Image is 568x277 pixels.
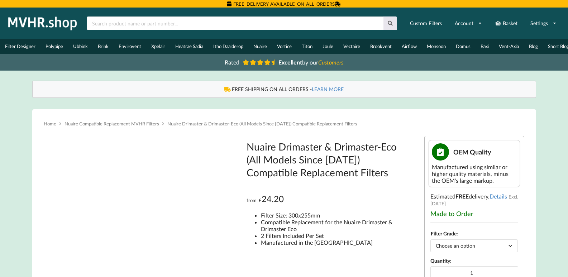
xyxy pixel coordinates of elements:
a: Titon [297,39,318,54]
a: Baxi [476,39,494,54]
i: Customers [318,59,343,66]
a: Polypipe [40,39,68,54]
li: Filter Size: 300x255mm [261,212,409,219]
a: Custom Filters [405,17,447,30]
a: Blog [524,39,543,54]
b: FREE [455,193,469,200]
span: Rated [225,59,239,66]
a: Heatrae Sadia [170,39,208,54]
a: Vent-Axia [494,39,524,54]
a: LEARN MORE [312,86,344,92]
label: Filter Grade [431,230,457,237]
li: 2 Filters Included Per Set [261,232,409,239]
a: Basket [490,17,522,30]
a: Settings [526,17,561,30]
div: Made to Order [430,210,518,218]
img: mvhr.shop.png [5,14,80,32]
li: Manufactured in the [GEOGRAPHIC_DATA] [261,239,409,246]
a: Nuaire Compatible Replacement MVHR Filters [65,121,159,126]
span: Nuaire Drimaster & Drimaster-Eco (All Models Since [DATE]) Compatible Replacement Filters [167,121,357,126]
a: Brookvent [365,39,397,54]
a: Details [490,193,507,200]
a: Ubbink [68,39,93,54]
div: FREE SHIPPING ON ALL ORDERS - [40,86,529,93]
a: Joule [318,39,338,54]
h1: Nuaire Drimaster & Drimaster-Eco (All Models Since [DATE]) Compatible Replacement Filters [247,140,409,179]
a: Xpelair [146,39,170,54]
a: Home [44,121,56,126]
a: Itho Daalderop [208,39,248,54]
a: Account [450,17,487,30]
span: OEM Quality [453,148,491,156]
span: by our [278,59,343,66]
a: Vectaire [338,39,365,54]
span: from [247,197,257,203]
div: Manufactured using similar or higher quality materials, minus the OEM's large markup. [432,163,517,184]
bdi: 24.20 [259,194,284,204]
a: Brink [93,39,114,54]
a: Monsoon [422,39,451,54]
a: Envirovent [114,39,146,54]
a: Airflow [397,39,422,54]
input: Search product name or part number... [87,16,383,30]
b: Excellent [278,59,302,66]
a: Rated Excellentby ourCustomers [220,56,349,68]
span: £ [259,197,262,203]
li: Compatible Replacement for the Nuaire Drimaster & Drimaster Eco [261,219,409,232]
a: Nuaire [248,39,272,54]
a: Vortice [272,39,297,54]
a: Domus [451,39,476,54]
